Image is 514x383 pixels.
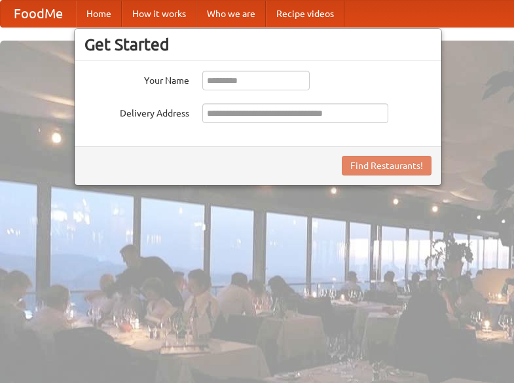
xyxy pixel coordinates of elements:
[84,103,189,120] label: Delivery Address
[266,1,344,27] a: Recipe videos
[84,71,189,87] label: Your Name
[196,1,266,27] a: Who we are
[76,1,122,27] a: Home
[122,1,196,27] a: How it works
[1,1,76,27] a: FoodMe
[342,156,431,175] button: Find Restaurants!
[84,35,431,54] h3: Get Started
